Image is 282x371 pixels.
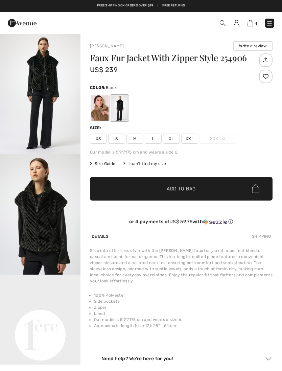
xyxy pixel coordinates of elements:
[108,134,125,144] span: S
[111,95,128,121] div: Black
[90,85,106,90] span: Color:
[90,125,103,131] div: Size:
[203,219,227,225] img: Sezzle
[252,184,259,193] img: Bag.svg
[90,177,273,201] button: Add to Bag
[90,44,124,48] a: [PERSON_NAME]
[94,317,273,323] li: Our model is 5'9"/175 cm and wears a size 6.
[158,3,158,8] span: |
[90,134,107,144] span: XS
[250,230,273,242] div: Shipping
[162,3,185,8] a: Free Returns
[266,20,273,27] img: Menu
[94,298,273,304] li: Side pockets
[126,134,143,144] span: M
[90,53,257,62] h1: Faux Fur Jacket With Zipper Style 254906
[90,219,273,227] div: or 4 payments ofUS$ 59.75withSezzle Click to learn more about Sezzle
[90,230,110,242] div: Details
[90,248,273,284] div: Step into effortless style with the [PERSON_NAME] faux fur jacket, a perfect blend of casual and ...
[181,134,198,144] span: XXL
[234,20,239,27] img: My Info
[94,323,273,329] li: Approximate length (size 12): 25" - 64 cm
[233,41,273,51] button: Write a review
[220,20,226,26] img: Search
[222,137,226,140] img: ring-m.svg
[8,19,37,26] a: 1ère Avenue
[123,161,166,167] div: I can't find my size
[97,3,154,8] a: Free shipping on orders over $99
[260,54,271,66] img: Share
[91,95,109,121] div: Mink
[90,161,115,167] span: Size Guide
[94,292,273,298] li: 100% Polyester
[248,19,257,27] a: 1
[163,134,180,144] span: XL
[145,134,162,144] span: L
[169,219,192,225] span: US$ 59.75
[90,66,118,74] span: US$ 239
[8,16,37,30] img: 1ère Avenue
[167,185,196,192] span: Add to Bag
[94,310,273,317] li: Lined
[90,149,273,155] div: Our model is 5'9"/175 cm and wears a size 6.
[255,21,257,26] span: 1
[90,219,273,225] div: or 4 payments of with
[248,20,253,26] img: Shopping Bag
[106,85,117,90] span: Black
[94,304,273,310] li: Zipper
[199,134,236,144] span: XXXL
[90,353,273,364] div: Need help? We're here for you!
